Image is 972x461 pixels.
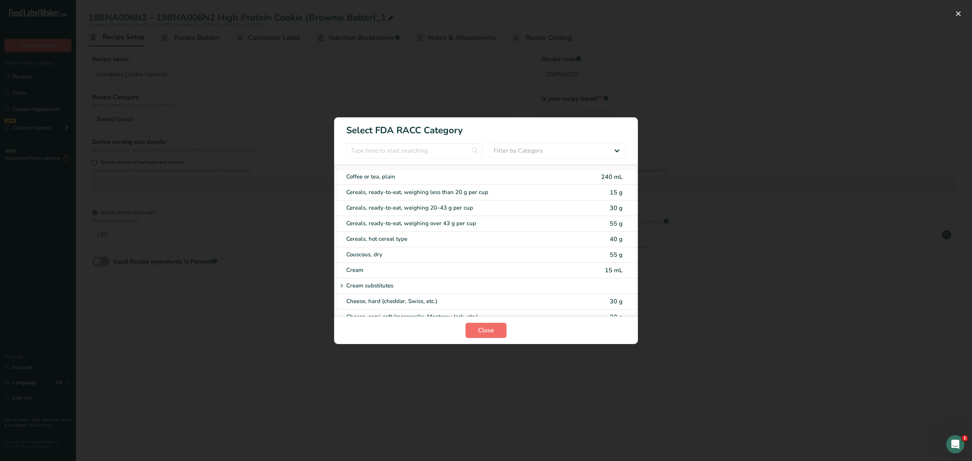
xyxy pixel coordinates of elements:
[346,281,393,290] p: Cream substitutes
[610,297,623,306] span: 30 g
[962,435,968,441] span: 1
[346,172,562,181] div: Coffee or tea, plain
[610,219,623,228] span: 55 g
[346,250,562,259] div: Couscous, dry
[346,297,562,306] div: Cheese, hard (cheddar, Swiss, etc.)
[610,204,623,212] span: 30 g
[346,313,562,321] div: Cheese, semi-soft (mozzarella, Monterey Jack, etc.)
[346,219,562,228] div: Cereals, ready-to-eat, weighing over 43 g per cup
[605,266,623,275] span: 15 mL
[346,266,562,275] div: Cream
[610,313,623,321] span: 30 g
[346,235,562,243] div: Cereals, hot cereal type
[610,235,623,243] span: 40 g
[610,251,623,259] span: 55 g
[334,117,638,137] h1: Select FDA RACC Category
[346,188,562,197] div: Cereals, ready-to-eat, weighing less than 20 g per cup
[601,173,623,181] span: 240 mL
[610,188,623,197] span: 15 g
[465,323,507,338] button: Close
[346,204,562,212] div: Cereals, ready-to-eat, weighing 20–43 g per cup
[346,143,483,158] input: Type here to start searching..
[478,326,494,335] span: Close
[601,157,623,166] span: 240 mL
[946,435,964,453] iframe: Intercom live chat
